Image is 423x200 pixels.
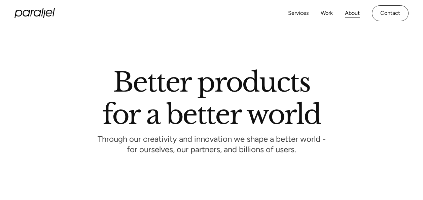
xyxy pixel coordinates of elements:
[372,5,409,21] a: Contact
[14,8,55,18] a: home
[98,136,326,155] p: Through our creativity and innovation we shape a better world - for ourselves, our partners, and ...
[345,8,360,18] a: About
[321,8,333,18] a: Work
[102,72,321,124] h1: Better products for a better world
[288,8,309,18] a: Services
